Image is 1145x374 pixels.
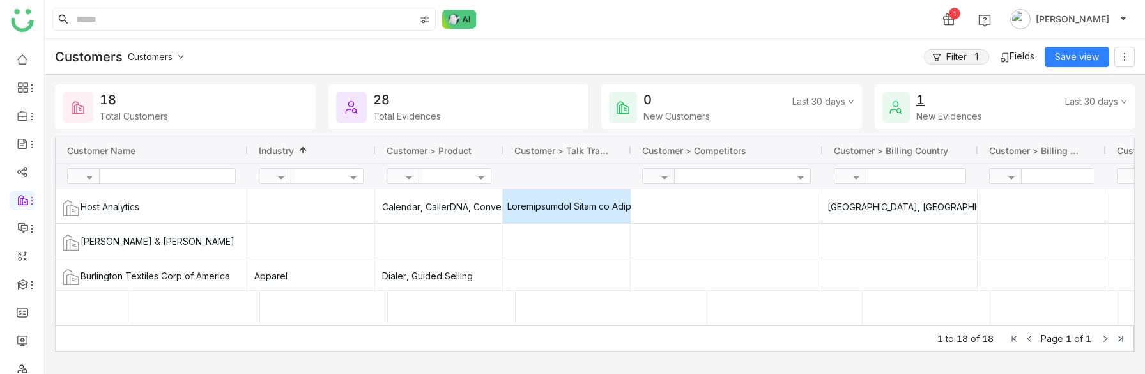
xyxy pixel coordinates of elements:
span: [PERSON_NAME] [1036,12,1109,26]
span: Last 30 days [792,96,845,107]
div: Loremipsumdol Sitam co Adipis Elitsedd Eiusmodtemp IncididunTutlaboreetd ma Aliquaen AdminimveniA... [503,189,631,223]
span: 1 [1086,333,1091,344]
div: 28 [373,92,390,107]
span: of [1074,333,1083,344]
img: total-customers.svg [70,100,86,115]
div: Total Evidences [373,111,441,121]
div: 1 [949,8,960,19]
div: 1 [916,92,925,107]
div: Host Analytics [56,190,247,224]
img: Burlington Textiles Corp of America [61,269,81,285]
img: COLE, SCOTT & KISSANE [61,235,81,251]
span: Customers [128,51,173,62]
span: to [946,333,954,344]
span: Customer Name [67,145,135,156]
span: Customer > Product [387,145,472,156]
span: 18 [982,333,994,344]
span: 1 [972,50,981,64]
button: Save view [1045,47,1109,67]
span: Save view [1055,50,1099,64]
img: ask-buddy-normal.svg [442,10,477,29]
span: 18 [957,333,968,344]
img: avatar [1010,9,1031,29]
div: 18 [100,92,116,107]
div: [PERSON_NAME] & [PERSON_NAME] [56,224,247,258]
span: of [971,333,980,344]
img: logo [11,9,34,32]
img: new-evidences.svg [888,100,903,115]
img: Host Analytics [61,200,81,216]
div: Apparel [254,259,288,293]
span: Fields [1010,51,1034,61]
button: Filter1 [924,49,989,65]
span: 1 [1066,333,1072,344]
div: Dialer, Guided Selling [382,259,509,293]
span: 1 [937,333,943,344]
img: search-type.svg [420,15,430,25]
div: Burlington Textiles Corp of America [56,259,247,293]
span: Filter [946,50,967,64]
img: fields.svg [999,52,1010,63]
button: [PERSON_NAME] [1008,9,1130,29]
div: 0 [643,92,652,107]
span: Customer > Billing Country [834,145,948,156]
span: Page [1041,333,1063,344]
img: help.svg [978,14,991,27]
div: New Evidences [916,111,982,121]
div: Calendar, CallerDNA, ConversationAI, Dialer, Guided Selling [382,190,509,224]
span: Customer > Talk Track [514,145,609,156]
span: Last 30 days [1065,96,1118,107]
span: Customer > Competitors [642,145,746,156]
img: total-evidences.svg [344,100,359,115]
span: Customer > Billing City [989,145,1084,156]
span: Industry [259,145,294,156]
div: New Customers [643,111,710,121]
div: [GEOGRAPHIC_DATA], [GEOGRAPHIC_DATA], [GEOGRAPHIC_DATA] [823,190,977,224]
div: Total Customers [100,111,168,121]
img: new-customers.svg [615,100,631,115]
h2: Customers [55,48,123,66]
